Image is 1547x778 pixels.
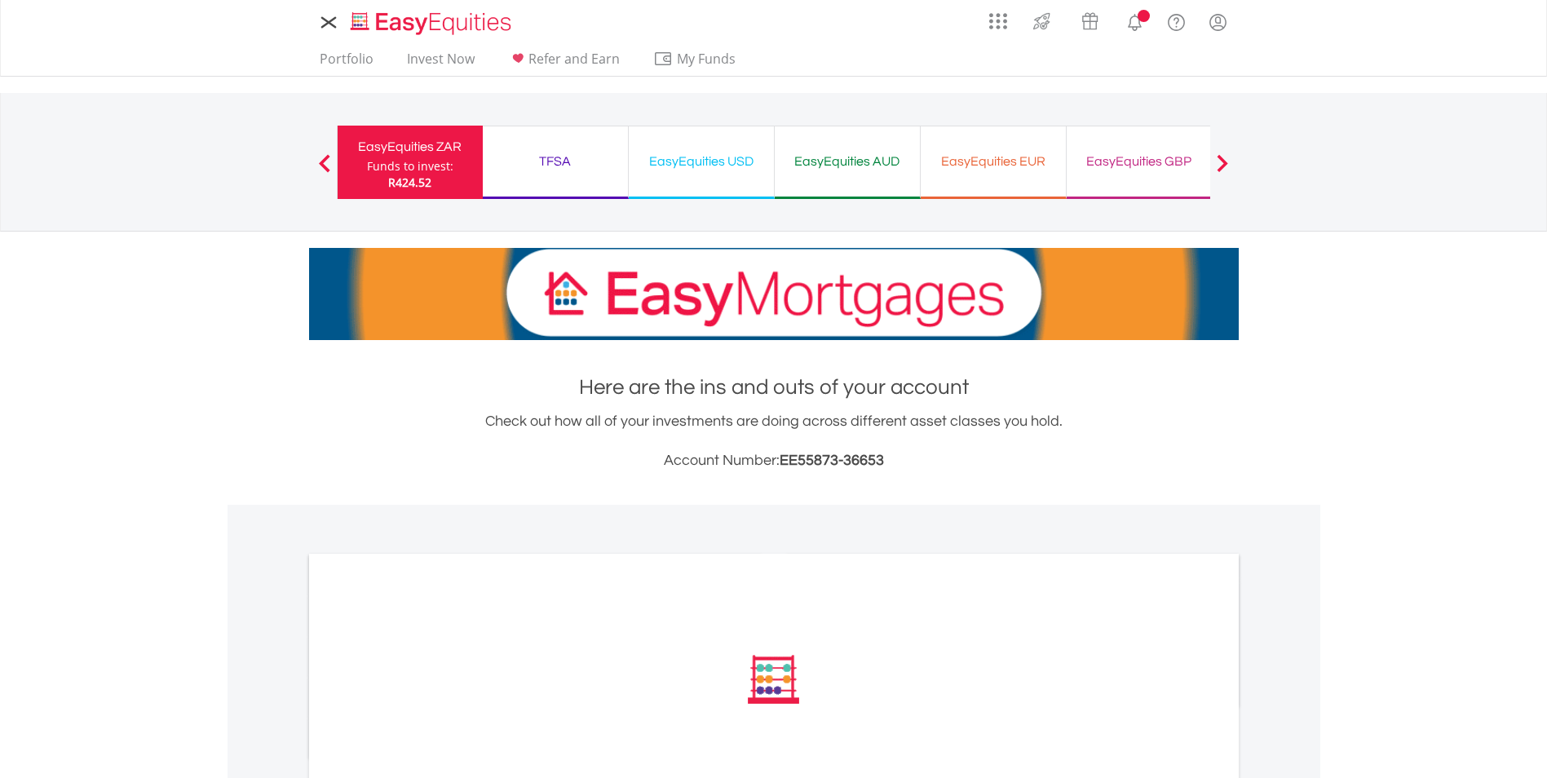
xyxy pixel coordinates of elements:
[502,51,626,76] a: Refer and Earn
[400,51,481,76] a: Invest Now
[309,449,1239,472] h3: Account Number:
[1076,8,1103,34] img: vouchers-v2.svg
[347,10,518,37] img: EasyEquities_Logo.png
[309,410,1239,472] div: Check out how all of your investments are doing across different asset classes you hold.
[388,175,431,190] span: R424.52
[1206,162,1239,179] button: Next
[309,373,1239,402] h1: Here are the ins and outs of your account
[639,150,764,173] div: EasyEquities USD
[785,150,910,173] div: EasyEquities AUD
[989,12,1007,30] img: grid-menu-icon.svg
[493,150,618,173] div: TFSA
[344,4,518,37] a: Home page
[528,50,620,68] span: Refer and Earn
[309,248,1239,340] img: EasyMortage Promotion Banner
[1197,4,1239,40] a: My Profile
[1114,4,1156,37] a: Notifications
[930,150,1056,173] div: EasyEquities EUR
[1156,4,1197,37] a: FAQ's and Support
[367,158,453,175] div: Funds to invest:
[780,453,884,468] span: EE55873-36653
[1066,4,1114,34] a: Vouchers
[653,48,760,69] span: My Funds
[308,162,341,179] button: Previous
[313,51,380,76] a: Portfolio
[347,135,473,158] div: EasyEquities ZAR
[1076,150,1202,173] div: EasyEquities GBP
[979,4,1018,30] a: AppsGrid
[1028,8,1055,34] img: thrive-v2.svg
